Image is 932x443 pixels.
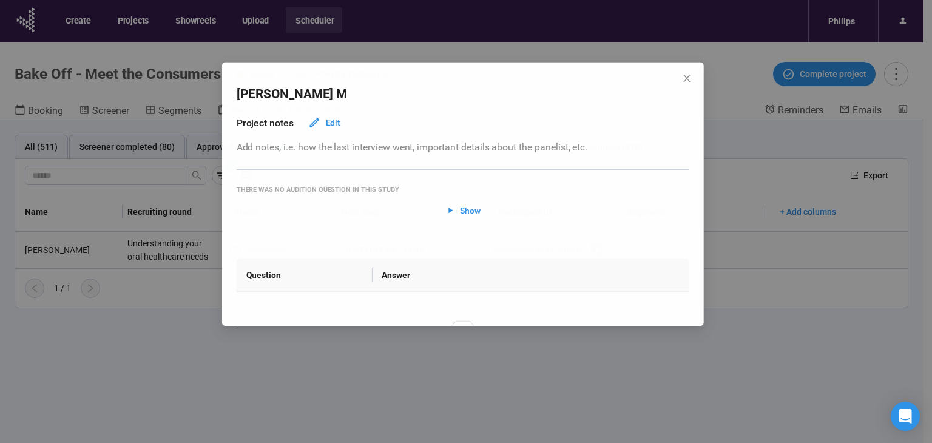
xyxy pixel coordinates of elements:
[238,184,694,194] div: There was no audition question in this study
[891,402,920,431] div: Open Intercom Messenger
[687,72,697,82] span: close
[439,200,494,220] button: Show
[238,139,694,154] p: Add notes, i.e. how the last interview went, important details about the panelist, etc.
[463,203,484,217] span: Show
[238,114,295,129] h3: Project notes
[375,259,694,292] th: Answer
[300,112,353,131] button: Edit
[685,71,698,84] button: Close
[238,259,375,292] th: Question
[238,83,349,103] h2: [PERSON_NAME] M
[328,115,343,128] span: Edit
